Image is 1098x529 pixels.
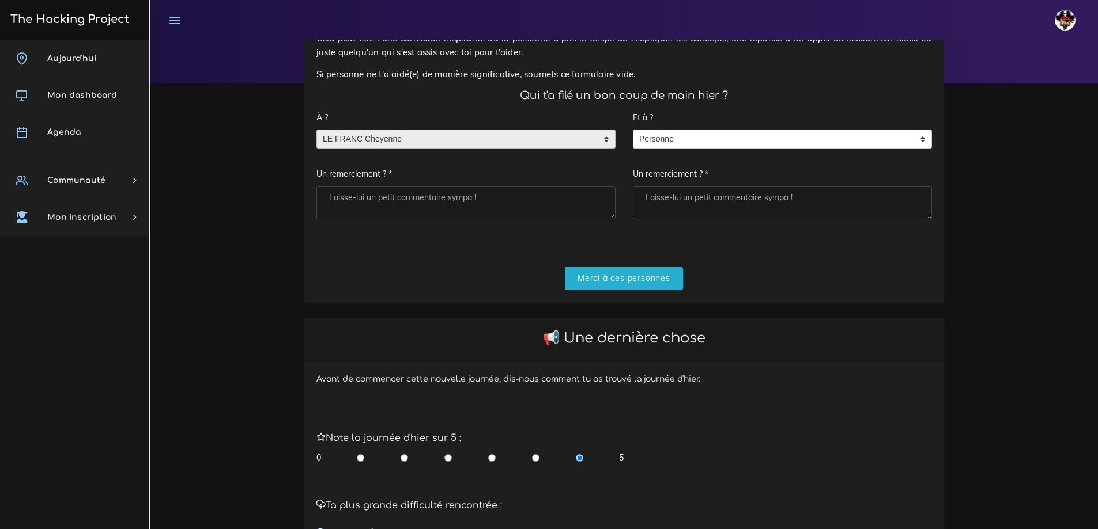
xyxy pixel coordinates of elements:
h6: Avant de commencer cette nouvelle journée, dis-nous comment tu as trouvé la journée d'hier. [316,375,932,385]
h4: Qui t'a filé un bon coup de main hier ? [316,89,932,102]
label: Et à ? [633,106,653,130]
label: Un remerciement ? * [633,163,708,187]
p: Si personne ne t'a aidé(e) de manière significative, soumets ce formulaire vide. [316,67,932,81]
label: À ? [316,106,328,130]
h3: The Hacking Project [7,13,129,26]
label: Un remerciement ? * [316,163,392,187]
input: Merci à ces personnes [565,267,683,290]
h2: 📢 Une dernière chose [316,330,932,347]
img: avatar [1055,10,1076,31]
span: Communauté [47,176,105,185]
span: Agenda [47,128,81,136]
span: Mon inscription [47,213,116,222]
span: Personne [633,130,914,149]
span: Aujourd'hui [47,54,96,63]
p: Cela peut être : une correction inspirante où la personne a pris le temps de t'expliquer les conc... [316,32,932,59]
span: Mon dashboard [47,91,117,100]
h5: Ta plus grande difficulté rencontrée : [316,500,932,511]
span: LE FRANC Cheyenne [317,130,598,149]
h5: Note la journée d'hier sur 5 : [316,433,932,444]
div: 0 5 [316,452,624,463]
